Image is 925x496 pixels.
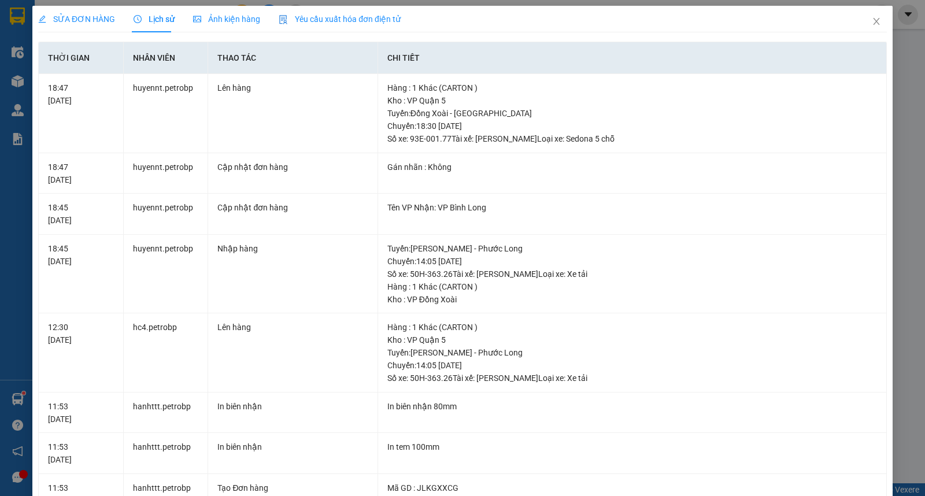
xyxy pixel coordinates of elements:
[387,161,877,173] div: Gán nhãn : Không
[134,14,175,24] span: Lịch sử
[193,14,260,24] span: Ảnh kiện hàng
[48,82,114,107] div: 18:47 [DATE]
[387,321,877,334] div: Hàng : 1 Khác (CARTON )
[217,82,368,94] div: Lên hàng
[217,441,368,453] div: In biên nhận
[860,6,893,38] button: Close
[387,242,877,280] div: Tuyến : [PERSON_NAME] - Phước Long Chuyến: 14:05 [DATE] Số xe: 50H-363.26 Tài xế: [PERSON_NAME] ...
[124,153,209,194] td: huyennt.petrobp
[217,321,368,334] div: Lên hàng
[387,293,877,306] div: Kho : VP Đồng Xoài
[6,82,80,94] li: VP VP Bình Long
[124,433,209,474] td: hanhttt.petrobp
[387,346,877,384] div: Tuyến : [PERSON_NAME] - Phước Long Chuyến: 14:05 [DATE] Số xe: 50H-363.26 Tài xế: [PERSON_NAME] ...
[124,235,209,314] td: huyennt.petrobp
[124,194,209,235] td: huyennt.petrobp
[387,280,877,293] div: Hàng : 1 Khác (CARTON )
[124,42,209,74] th: Nhân viên
[387,94,877,107] div: Kho : VP Quận 5
[48,400,114,425] div: 11:53 [DATE]
[48,242,114,268] div: 18:45 [DATE]
[279,15,288,24] img: icon
[217,201,368,214] div: Cập nhật đơn hàng
[387,441,877,453] div: In tem 100mm
[217,482,368,494] div: Tạo Đơn hàng
[387,82,877,94] div: Hàng : 1 Khác (CARTON )
[48,441,114,466] div: 11:53 [DATE]
[124,74,209,153] td: huyennt.petrobp
[6,6,168,68] li: [PERSON_NAME][GEOGRAPHIC_DATA]
[279,14,401,24] span: Yêu cầu xuất hóa đơn điện tử
[872,17,881,26] span: close
[48,321,114,346] div: 12:30 [DATE]
[217,161,368,173] div: Cập nhật đơn hàng
[124,313,209,393] td: hc4.petrobp
[387,400,877,413] div: In biên nhận 80mm
[193,15,201,23] span: picture
[48,161,114,186] div: 18:47 [DATE]
[124,393,209,434] td: hanhttt.petrobp
[38,15,46,23] span: edit
[387,201,877,214] div: Tên VP Nhận: VP Bình Long
[38,14,115,24] span: SỬA ĐƠN HÀNG
[208,42,378,74] th: Thao tác
[80,82,154,94] li: VP VP Đồng Xoài
[217,400,368,413] div: In biên nhận
[387,334,877,346] div: Kho : VP Quận 5
[217,242,368,255] div: Nhập hàng
[378,42,887,74] th: Chi tiết
[387,107,877,145] div: Tuyến : Đồng Xoài - [GEOGRAPHIC_DATA] Chuyến: 18:30 [DATE] Số xe: 93E-001.77 Tài xế: [PERSON_NAME...
[48,201,114,227] div: 18:45 [DATE]
[134,15,142,23] span: clock-circle
[387,482,877,494] div: Mã GD : JLKGXXCG
[39,42,124,74] th: Thời gian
